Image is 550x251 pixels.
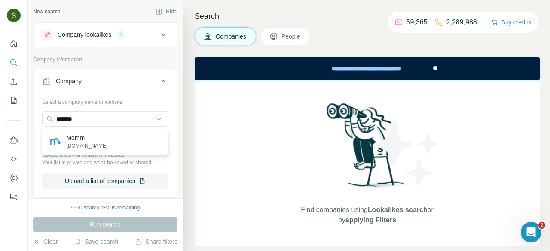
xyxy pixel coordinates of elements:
[7,151,21,167] button: Use Surfe API
[66,142,107,150] p: [DOMAIN_NAME]
[7,36,21,51] button: Quick start
[538,222,545,229] span: 2
[58,30,111,39] div: Company lookalikes
[521,222,541,242] iframe: Intercom live chat
[71,204,140,212] div: 9990 search results remaining
[33,8,60,15] div: New search
[7,55,21,70] button: Search
[74,237,118,246] button: Save search
[7,133,21,148] button: Use Surfe on LinkedIn
[7,74,21,89] button: Enrich CSV
[135,237,177,246] button: Share filters
[42,95,168,106] div: Select a company name or website
[49,136,61,148] img: Memm
[216,32,247,41] span: Companies
[298,205,436,225] span: Find companies using or by
[66,133,107,142] p: Memm
[491,16,531,28] button: Buy credits
[33,237,58,246] button: Clear
[195,57,540,80] iframe: Banner
[345,216,396,224] span: applying Filters
[116,31,126,39] div: 2
[56,77,82,85] div: Company
[195,10,540,22] h4: Search
[7,93,21,108] button: My lists
[367,115,445,192] img: Surfe Illustration - Stars
[406,17,428,27] p: 59,365
[34,24,177,45] button: Company lookalikes2
[42,173,168,189] button: Upload a list of companies
[7,170,21,186] button: Dashboard
[7,189,21,205] button: Feedback
[7,9,21,22] img: Avatar
[446,17,477,27] p: 2,289,988
[150,5,183,18] button: Hide
[33,56,177,64] p: Company information
[281,32,301,41] span: People
[323,101,412,197] img: Surfe Illustration - Woman searching with binoculars
[34,71,177,95] button: Company
[42,159,168,166] p: Your list is private and won't be saved or shared.
[368,206,428,213] span: Lookalikes search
